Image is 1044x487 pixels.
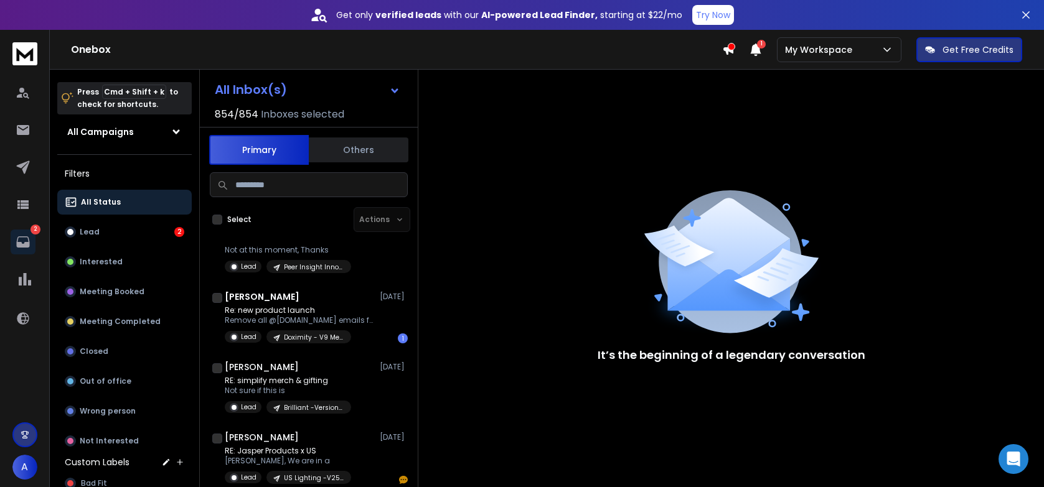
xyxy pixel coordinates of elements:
[943,44,1013,56] p: Get Free Credits
[57,279,192,304] button: Meeting Booked
[284,473,344,483] p: US Lighting -V25B >Manufacturing - [PERSON_NAME]
[284,403,344,412] p: Brilliant -Version 2: Mid-Enterprise Open Tech Companies (1,000–10,000 Employees)
[225,315,374,325] p: Remove all @[DOMAIN_NAME] emails from
[80,436,139,446] p: Not Interested
[80,376,131,386] p: Out of office
[309,136,408,164] button: Others
[215,107,258,122] span: 854 / 854
[57,119,192,144] button: All Campaigns
[12,455,37,480] button: A
[336,9,682,21] p: Get only with our starting at $22/mo
[241,402,256,412] p: Lead
[999,444,1028,474] div: Open Intercom Messenger
[225,305,374,315] p: Re: new product launch
[225,431,299,443] h1: [PERSON_NAME]
[57,339,192,364] button: Closed
[11,230,35,254] a: 2
[225,245,351,255] p: Not at this moment, Thanks
[102,85,166,99] span: Cmd + Shift + k
[80,227,100,237] p: Lead
[80,317,161,327] p: Meeting Completed
[481,9,598,21] strong: AI-powered Lead Finder,
[241,262,256,271] p: Lead
[696,9,730,21] p: Try Now
[916,37,1022,62] button: Get Free Credits
[80,287,144,297] p: Meeting Booked
[785,44,857,56] p: My Workspace
[284,262,344,272] p: Peer Insight Innovation
[57,190,192,215] button: All Status
[380,362,408,372] p: [DATE]
[225,290,299,303] h1: [PERSON_NAME]
[80,257,123,267] p: Interested
[57,309,192,334] button: Meeting Completed
[241,332,256,341] p: Lead
[380,432,408,442] p: [DATE]
[598,346,865,364] p: It’s the beginning of a legendary conversation
[67,126,134,138] h1: All Campaigns
[692,5,734,25] button: Try Now
[757,40,766,49] span: 1
[284,333,344,342] p: Doximity - V9 Messaging - Medical Device
[57,429,192,453] button: Not Interested
[57,399,192,424] button: Wrong person
[174,227,184,237] div: 2
[57,249,192,274] button: Interested
[225,456,351,466] p: [PERSON_NAME], We are in a
[225,386,351,396] p: Not sure if this is
[209,135,309,165] button: Primary
[225,376,351,386] p: RE: simplify merch & gifting
[241,473,256,482] p: Lead
[71,42,722,57] h1: Onebox
[225,446,351,456] p: RE: Jasper Products x US
[261,107,344,122] h3: Inboxes selected
[80,406,136,416] p: Wrong person
[81,197,121,207] p: All Status
[80,346,108,356] p: Closed
[225,361,299,373] h1: [PERSON_NAME]
[57,165,192,182] h3: Filters
[77,86,178,111] p: Press to check for shortcuts.
[65,456,129,468] h3: Custom Labels
[12,42,37,65] img: logo
[31,225,40,234] p: 2
[227,215,252,225] label: Select
[375,9,441,21] strong: verified leads
[57,369,192,394] button: Out of office
[205,77,410,102] button: All Inbox(s)
[380,292,408,302] p: [DATE]
[57,220,192,244] button: Lead2
[215,83,287,96] h1: All Inbox(s)
[398,333,408,343] div: 1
